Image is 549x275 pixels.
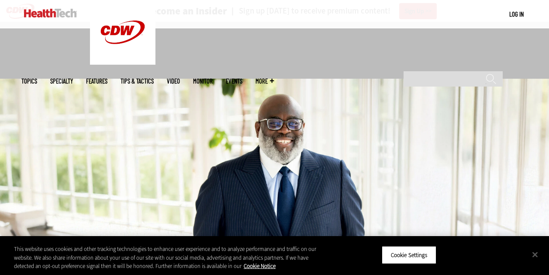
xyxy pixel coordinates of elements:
a: Events [226,78,242,84]
a: Log in [509,10,524,18]
span: Specialty [50,78,73,84]
button: Close [525,245,545,264]
span: Topics [21,78,37,84]
a: Tips & Tactics [121,78,154,84]
span: More [256,78,274,84]
a: MonITor [193,78,213,84]
a: CDW [90,58,155,67]
div: This website uses cookies and other tracking technologies to enhance user experience and to analy... [14,245,329,271]
img: Home [24,9,77,17]
a: Video [167,78,180,84]
a: More information about your privacy [244,262,276,270]
div: User menu [509,10,524,19]
a: Features [86,78,107,84]
button: Cookie Settings [382,246,436,264]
